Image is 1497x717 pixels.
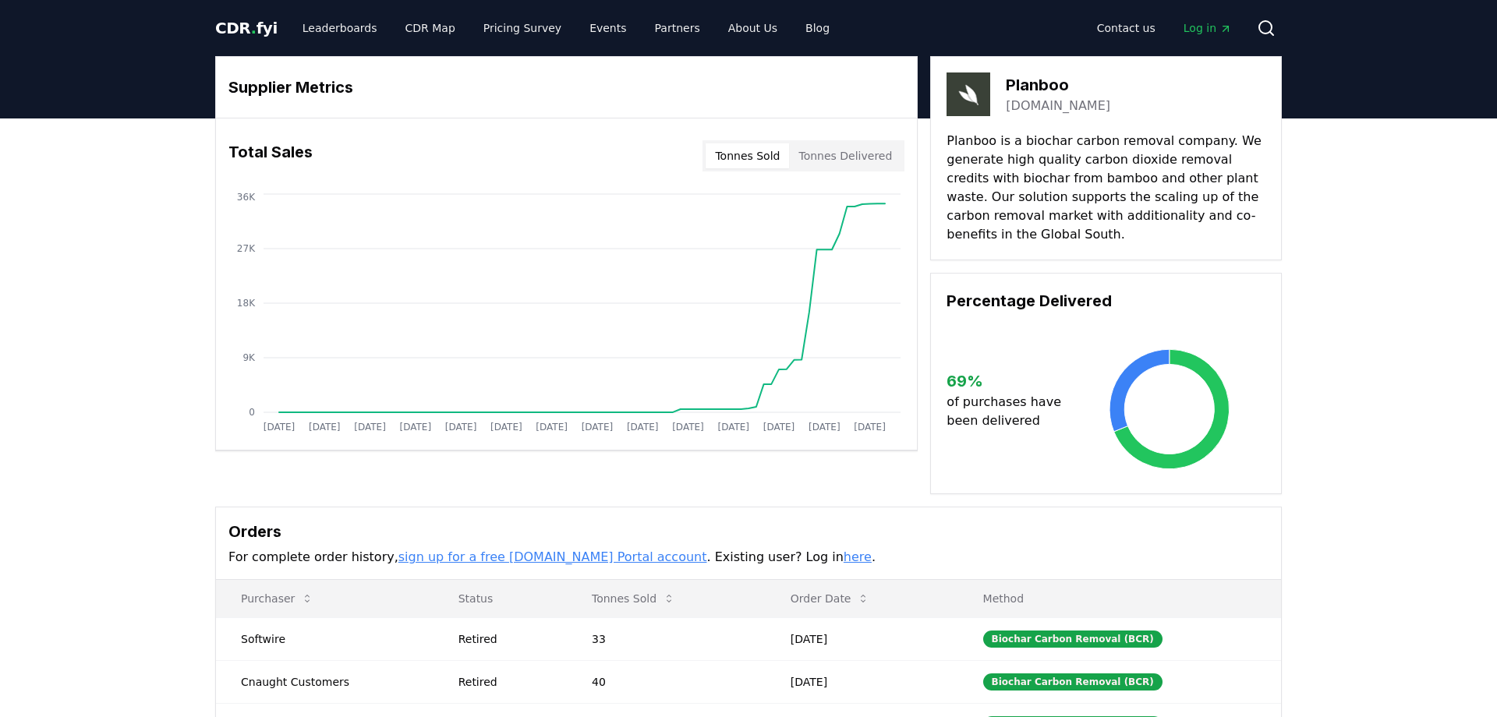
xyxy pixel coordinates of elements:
tspan: [DATE] [809,422,841,433]
nav: Main [290,14,842,42]
a: Events [577,14,639,42]
tspan: [DATE] [309,422,341,433]
p: Planboo is a biochar carbon removal company. We generate high quality carbon dioxide removal cred... [947,132,1265,244]
button: Tonnes Sold [706,143,789,168]
tspan: [DATE] [445,422,477,433]
tspan: [DATE] [717,422,749,433]
tspan: 0 [249,407,255,418]
tspan: [DATE] [490,422,522,433]
td: [DATE] [766,617,958,660]
h3: 69 % [947,369,1074,393]
tspan: [DATE] [854,422,886,433]
button: Order Date [778,583,883,614]
div: Biochar Carbon Removal (BCR) [983,630,1163,648]
tspan: 9K [242,352,256,363]
span: Log in [1184,20,1232,36]
button: Tonnes Sold [579,583,688,614]
p: Status [446,591,554,606]
img: Planboo-logo [947,72,990,116]
td: 40 [567,660,766,703]
a: Leaderboards [290,14,390,42]
div: Retired [458,674,554,690]
a: Partners [642,14,713,42]
tspan: [DATE] [627,422,659,433]
span: CDR fyi [215,19,278,37]
tspan: [DATE] [582,422,614,433]
a: Pricing Survey [471,14,574,42]
a: CDR Map [393,14,468,42]
h3: Percentage Delivered [947,289,1265,313]
div: Retired [458,631,554,647]
tspan: 27K [237,243,256,254]
tspan: [DATE] [400,422,432,433]
tspan: 18K [237,298,256,309]
button: Purchaser [228,583,326,614]
tspan: [DATE] [672,422,704,433]
a: sign up for a free [DOMAIN_NAME] Portal account [398,549,707,564]
h3: Total Sales [228,140,313,171]
a: CDR.fyi [215,17,278,39]
a: [DOMAIN_NAME] [1006,97,1110,115]
h3: Orders [228,520,1269,543]
a: Contact us [1085,14,1168,42]
p: For complete order history, . Existing user? Log in . [228,548,1269,567]
td: Cnaught Customers [216,660,434,703]
tspan: [DATE] [763,422,795,433]
p: Method [971,591,1269,606]
td: 33 [567,617,766,660]
h3: Planboo [1006,73,1110,97]
div: Biochar Carbon Removal (BCR) [983,673,1163,691]
h3: Supplier Metrics [228,76,904,99]
td: [DATE] [766,660,958,703]
a: Blog [793,14,842,42]
tspan: [DATE] [354,422,386,433]
nav: Main [1085,14,1244,42]
button: Tonnes Delivered [789,143,901,168]
a: here [844,549,872,564]
td: Softwire [216,617,434,660]
a: About Us [716,14,790,42]
tspan: 36K [237,192,256,203]
span: . [251,19,257,37]
tspan: [DATE] [536,422,568,433]
tspan: [DATE] [264,422,296,433]
a: Log in [1171,14,1244,42]
p: of purchases have been delivered [947,393,1074,430]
